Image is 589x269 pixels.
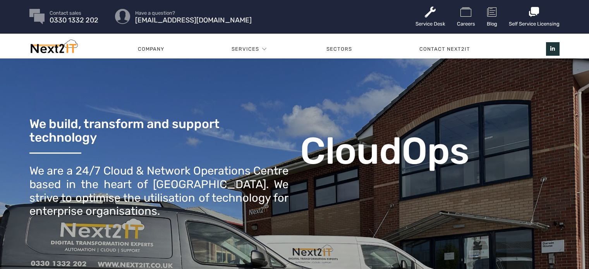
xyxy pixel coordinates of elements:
b: CloudOps [300,129,469,173]
a: Contact Next2IT [386,38,504,61]
a: Sectors [293,38,386,61]
h3: We build, transform and support technology [29,117,288,144]
div: We are a 24/7 Cloud & Network Operations Centre based in the heart of [GEOGRAPHIC_DATA]. We striv... [29,164,288,218]
a: Company [104,38,198,61]
span: Have a question? [135,10,252,15]
span: [EMAIL_ADDRESS][DOMAIN_NAME] [135,18,252,23]
a: Contact sales 0330 1332 202 [50,10,98,23]
span: 0330 1332 202 [50,18,98,23]
span: Contact sales [50,10,98,15]
a: Have a question? [EMAIL_ADDRESS][DOMAIN_NAME] [135,10,252,23]
img: Next2IT [29,39,78,57]
a: Services [232,38,259,61]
